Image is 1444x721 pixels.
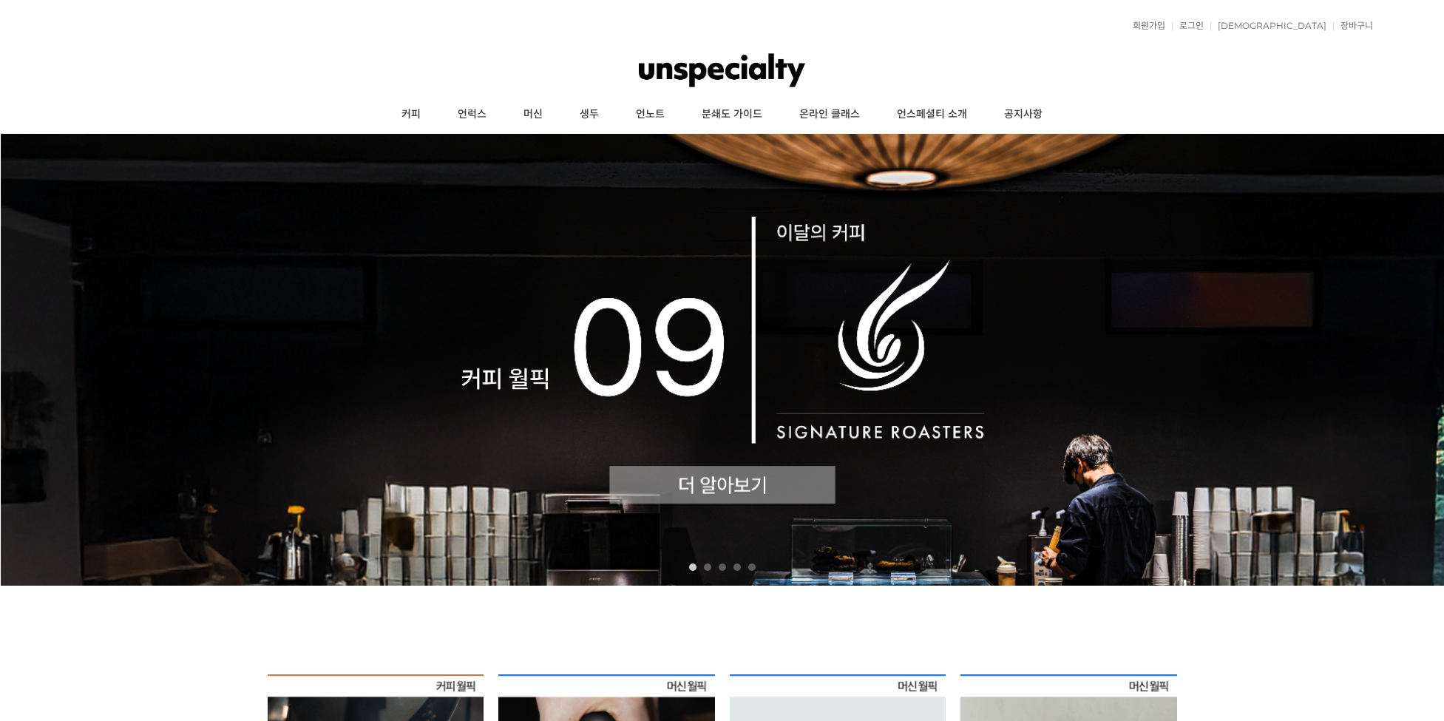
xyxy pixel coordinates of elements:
[1172,21,1204,30] a: 로그인
[781,96,878,133] a: 온라인 클래스
[733,563,741,571] a: 4
[383,96,439,133] a: 커피
[748,563,756,571] a: 5
[719,563,726,571] a: 3
[986,96,1061,133] a: 공지사항
[617,96,683,133] a: 언노트
[689,563,696,571] a: 1
[561,96,617,133] a: 생두
[505,96,561,133] a: 머신
[1125,21,1165,30] a: 회원가입
[704,563,711,571] a: 2
[1333,21,1373,30] a: 장바구니
[878,96,986,133] a: 언스페셜티 소개
[439,96,505,133] a: 언럭스
[1210,21,1326,30] a: [DEMOGRAPHIC_DATA]
[683,96,781,133] a: 분쇄도 가이드
[639,48,805,92] img: 언스페셜티 몰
